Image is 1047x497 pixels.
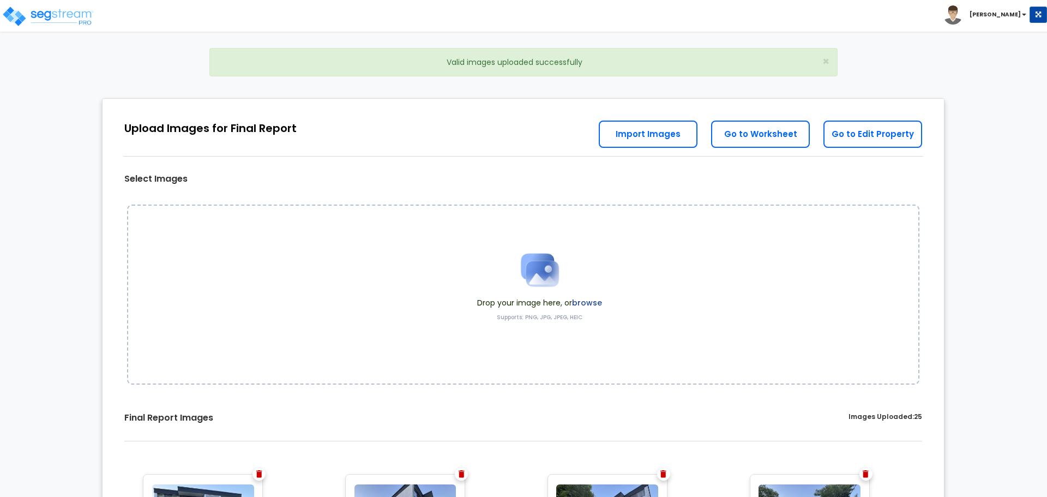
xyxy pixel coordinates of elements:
[124,121,297,136] div: Upload Images for Final Report
[863,470,869,478] img: Trash Icon
[256,470,262,478] img: Trash Icon
[822,53,829,69] span: ×
[477,297,602,308] span: Drop your image here, or
[822,56,829,67] button: Close
[447,57,582,68] span: Valid images uploaded successfully
[459,470,465,478] img: Trash Icon
[660,470,666,478] img: Trash Icon
[711,121,810,148] a: Go to Worksheet
[943,5,962,25] img: avatar.png
[497,314,582,321] label: Supports: PNG, JPG, JPEG, HEIC
[970,10,1021,19] b: [PERSON_NAME]
[599,121,697,148] a: Import Images
[914,412,922,421] span: 25
[124,412,213,424] label: Final Report Images
[124,173,188,185] label: Select Images
[513,243,567,297] img: Upload Icon
[823,121,922,148] a: Go to Edit Property
[572,297,602,308] label: browse
[2,5,94,27] img: logo_pro_r.png
[849,412,922,424] label: Images Uploaded:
